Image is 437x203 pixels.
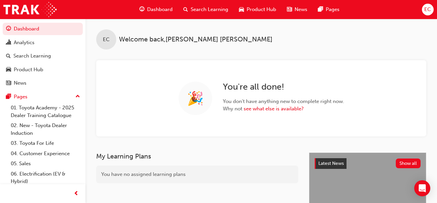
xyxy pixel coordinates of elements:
span: guage-icon [6,26,11,32]
a: Latest NewsShow all [315,158,421,169]
span: pages-icon [6,94,11,100]
h3: My Learning Plans [96,153,298,160]
button: DashboardAnalyticsSearch LearningProduct HubNews [3,21,83,91]
a: Search Learning [3,50,83,62]
div: Pages [14,93,27,101]
a: 06. Electrification (EV & Hybrid) [8,169,83,187]
span: search-icon [6,53,11,59]
div: Analytics [14,39,35,46]
span: pages-icon [318,5,323,14]
div: News [14,79,26,87]
a: Product Hub [3,64,83,76]
a: car-iconProduct Hub [234,3,282,16]
span: Welcome back , [PERSON_NAME] [PERSON_NAME] [119,36,272,43]
span: search-icon [183,5,188,14]
a: 05. Sales [8,159,83,169]
a: pages-iconPages [313,3,345,16]
a: search-iconSearch Learning [178,3,234,16]
a: 04. Customer Experience [8,148,83,159]
a: 01. Toyota Academy - 2025 Dealer Training Catalogue [8,103,83,120]
a: 03. Toyota For Life [8,138,83,148]
div: Search Learning [13,52,51,60]
span: guage-icon [139,5,144,14]
span: car-icon [239,5,244,14]
a: News [3,77,83,89]
span: EC [103,36,110,43]
img: Trak [3,2,57,17]
span: news-icon [287,5,292,14]
span: News [295,6,307,13]
button: Pages [3,91,83,103]
a: guage-iconDashboard [134,3,178,16]
span: 🎉 [187,95,204,102]
h2: You're all done! [223,82,344,92]
span: You don't have anything new to complete right now. [223,98,344,105]
a: see what else is available? [244,106,304,112]
span: news-icon [6,80,11,86]
a: news-iconNews [282,3,313,16]
a: Dashboard [3,23,83,35]
a: Analytics [3,36,83,49]
span: car-icon [6,67,11,73]
span: Dashboard [147,6,173,13]
span: EC [424,6,431,13]
a: 02. New - Toyota Dealer Induction [8,120,83,138]
div: Product Hub [14,66,43,74]
div: You have no assigned learning plans [96,166,298,183]
span: up-icon [75,92,80,101]
span: Search Learning [191,6,228,13]
button: Show all [396,159,421,168]
button: EC [422,4,434,15]
span: Product Hub [247,6,276,13]
div: Open Intercom Messenger [414,180,430,196]
span: Latest News [318,161,344,166]
span: chart-icon [6,40,11,46]
span: Why not [223,105,344,113]
span: prev-icon [74,190,79,198]
span: Pages [326,6,339,13]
